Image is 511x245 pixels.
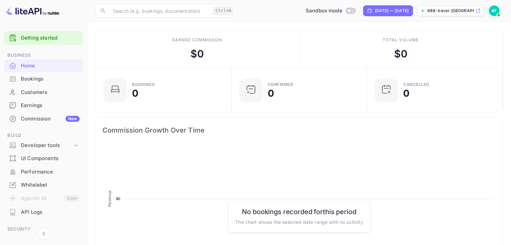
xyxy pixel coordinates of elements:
[21,181,80,189] div: Whitelabel
[21,102,80,109] div: Earnings
[4,206,83,218] a: API Logs
[21,89,80,96] div: Customers
[38,228,50,240] button: Collapse navigation
[403,89,410,98] div: 0
[4,112,83,125] a: CommissionNew
[303,7,358,15] div: Switch to Production mode
[132,89,138,98] div: 0
[108,190,112,207] text: Revenue
[21,115,80,123] div: Commission
[172,37,222,43] div: Earned commission
[132,83,155,87] div: Bookings
[427,8,474,14] p: 888-travel-[GEOGRAPHIC_DATA]nuite...
[109,4,210,17] input: Search (e.g. bookings, documentation)
[4,165,83,179] div: Performance
[5,5,59,16] img: LiteAPI logo
[21,155,80,162] div: UI Components
[190,46,204,61] div: $ 0
[4,86,83,99] div: Customers
[4,99,83,111] a: Earnings
[4,179,83,192] div: Whitelabel
[235,207,363,215] h6: No bookings recorded for this period
[21,142,73,149] div: Developer tools
[489,5,500,16] img: 888 Travel
[4,140,83,151] div: Developer tools
[4,132,83,139] span: Build
[4,72,83,86] div: Bookings
[4,31,83,45] div: Getting started
[383,37,419,43] div: Total volume
[21,236,80,243] div: Team management
[116,197,120,201] text: $0
[268,83,294,87] div: Confirmed
[4,59,83,72] div: Home
[4,226,83,233] span: Security
[21,75,80,83] div: Bookings
[4,165,83,178] a: Performance
[375,8,409,14] div: [DATE] — [DATE]
[213,6,234,15] div: Ctrl+K
[21,34,80,42] a: Getting started
[306,7,342,15] span: Sandbox mode
[4,72,83,85] a: Bookings
[21,62,80,70] div: Home
[268,89,274,98] div: 0
[66,116,80,122] div: New
[235,218,363,225] p: The chart shows the selected date range with no activity
[4,152,83,164] a: UI Components
[21,168,80,176] div: Performance
[4,52,83,59] span: Business
[394,46,408,61] div: $ 0
[102,125,496,136] span: Commission Growth Over Time
[4,112,83,126] div: CommissionNew
[4,179,83,191] a: Whitelabel
[4,59,83,72] a: Home
[403,83,429,87] div: CANCELLED
[21,208,80,216] div: API Logs
[4,86,83,98] a: Customers
[4,206,83,219] div: API Logs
